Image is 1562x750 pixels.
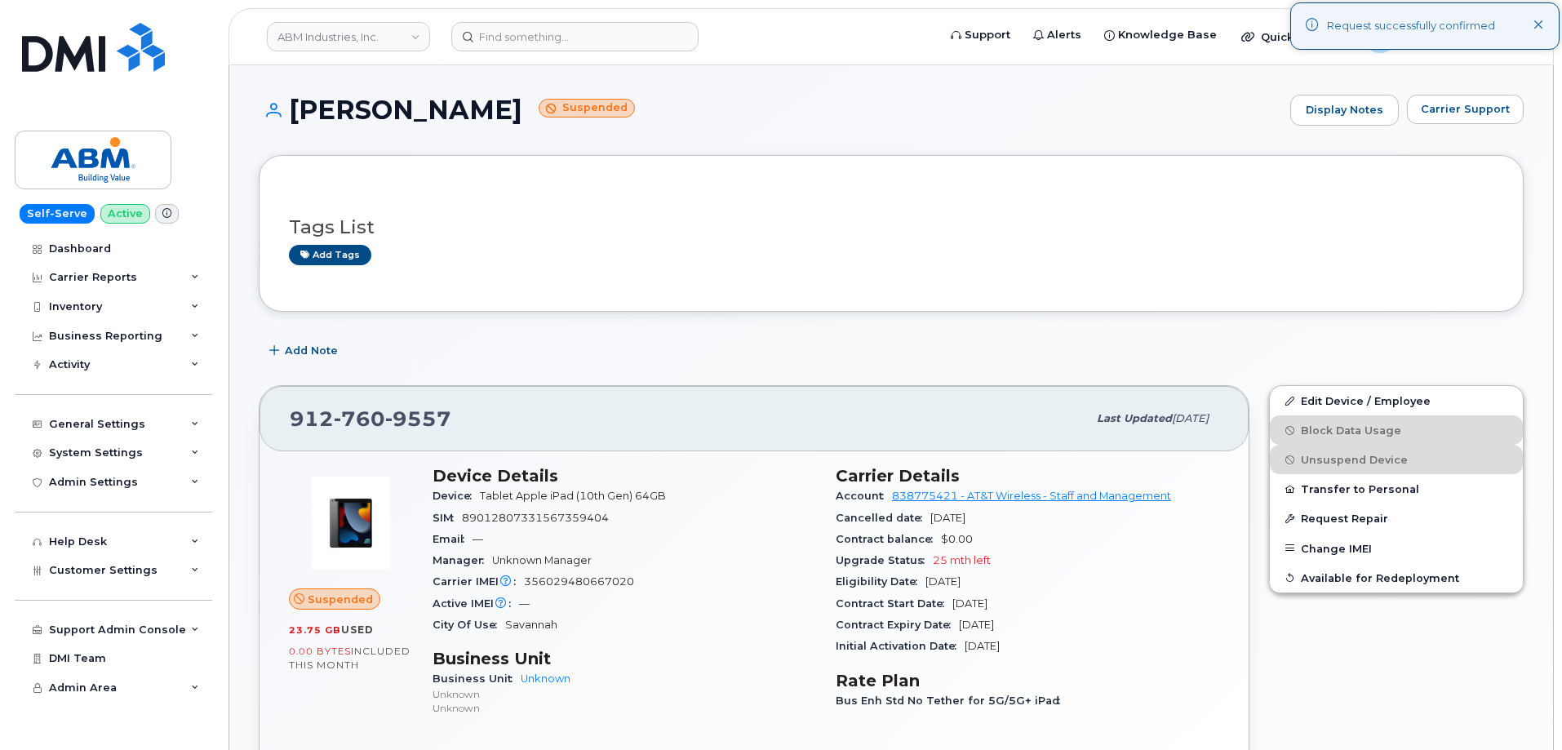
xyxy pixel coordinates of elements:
[433,533,473,545] span: Email
[836,554,933,566] span: Upgrade Status
[539,99,635,118] small: Suspended
[290,406,451,431] span: 912
[925,575,961,588] span: [DATE]
[836,640,965,652] span: Initial Activation Date
[433,512,462,524] span: SIM
[1270,504,1523,533] button: Request Repair
[836,575,925,588] span: Eligibility Date
[941,533,973,545] span: $0.00
[505,619,557,631] span: Savannah
[1270,563,1523,592] button: Available for Redeployment
[965,640,1000,652] span: [DATE]
[473,533,483,545] span: —
[1270,415,1523,445] button: Block Data Usage
[836,466,1219,486] h3: Carrier Details
[1270,534,1523,563] button: Change IMEI
[480,490,666,502] span: Tablet Apple iPad (10th Gen) 64GB
[959,619,994,631] span: [DATE]
[433,554,492,566] span: Manager
[285,343,338,358] span: Add Note
[334,406,385,431] span: 760
[892,490,1171,502] a: 838775421 - AT&T Wireless - Staff and Management
[836,533,941,545] span: Contract balance
[289,646,351,657] span: 0.00 Bytes
[1270,386,1523,415] a: Edit Device / Employee
[836,512,930,524] span: Cancelled date
[433,490,480,502] span: Device
[930,512,965,524] span: [DATE]
[433,575,524,588] span: Carrier IMEI
[524,575,634,588] span: 356029480667020
[1407,95,1524,124] button: Carrier Support
[1301,454,1408,466] span: Unsuspend Device
[433,701,816,715] p: Unknown
[433,619,505,631] span: City Of Use
[433,649,816,668] h3: Business Unit
[308,592,373,607] span: Suspended
[341,624,374,636] span: used
[1270,445,1523,474] button: Unsuspend Device
[433,466,816,486] h3: Device Details
[289,624,341,636] span: 23.75 GB
[1421,101,1510,117] span: Carrier Support
[1301,571,1459,584] span: Available for Redeployment
[1270,474,1523,504] button: Transfer to Personal
[1327,18,1495,34] div: Request successfully confirmed
[952,597,987,610] span: [DATE]
[385,406,451,431] span: 9557
[1172,412,1209,424] span: [DATE]
[521,672,570,685] a: Unknown
[433,672,521,685] span: Business Unit
[462,512,609,524] span: 89012807331567359404
[836,671,1219,690] h3: Rate Plan
[1097,412,1172,424] span: Last updated
[1290,95,1399,126] a: Display Notes
[836,619,959,631] span: Contract Expiry Date
[433,687,816,701] p: Unknown
[433,597,519,610] span: Active IMEI
[259,336,352,366] button: Add Note
[836,490,892,502] span: Account
[302,474,400,572] img: image20231002-3703462-18bu571.jpeg
[289,245,371,265] a: Add tags
[836,695,1068,707] span: Bus Enh Std No Tether for 5G/5G+ iPad
[933,554,991,566] span: 25 mth left
[836,597,952,610] span: Contract Start Date
[492,554,592,566] span: Unknown Manager
[519,597,530,610] span: —
[259,95,1282,124] h1: [PERSON_NAME]
[289,217,1493,237] h3: Tags List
